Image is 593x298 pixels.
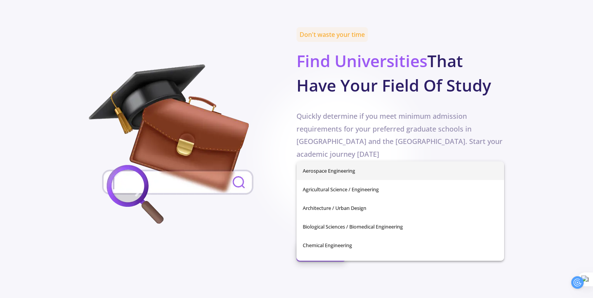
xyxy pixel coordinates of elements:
span: Aerospace Engineering [303,161,498,180]
span: Biological Sciences / Biomedical Engineering [303,217,498,236]
span: Don't waste your time [296,27,368,42]
b: That Have Your Field Of Study [296,50,491,96]
span: Chemistry [303,255,498,273]
img: field [89,64,267,227]
span: Find Universities [296,50,427,72]
span: Architecture / Urban Design [303,199,498,217]
span: Quickly determine if you meet minimum admission requirements for your preferred graduate schools ... [296,111,503,158]
span: Chemical Engineering [303,236,498,255]
span: Agricultural Science / Engineering [303,180,498,199]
